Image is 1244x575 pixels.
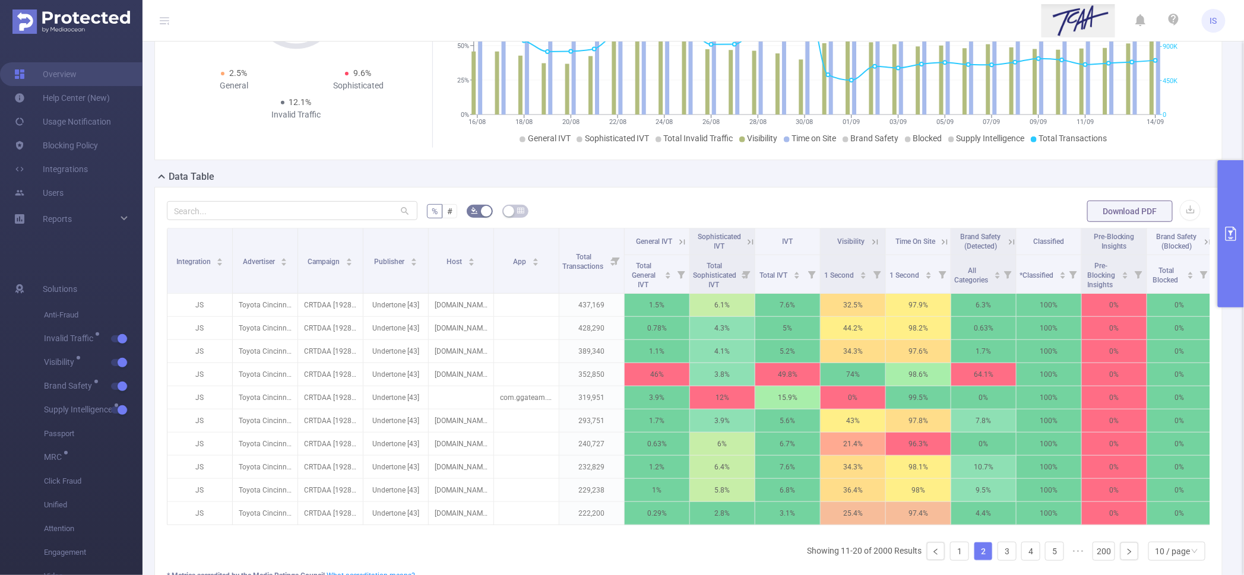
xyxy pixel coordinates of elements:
[585,134,650,143] span: Sophisticated IVT
[821,363,885,386] p: 74%
[1059,270,1066,277] div: Sort
[167,294,232,316] p: JS
[1077,118,1094,126] tspan: 11/09
[167,386,232,409] p: JS
[1059,274,1066,278] i: icon: caret-down
[233,502,297,525] p: Toyota Cincinnati [4291]
[755,479,820,501] p: 6.8%
[693,262,736,289] span: Total Sophisticated IVT
[886,363,951,386] p: 98.6%
[44,453,66,461] span: MRC
[167,363,232,386] p: JS
[167,340,232,363] p: JS
[14,86,110,110] a: Help Center (New)
[559,294,624,316] p: 437,169
[951,479,1016,501] p: 9.5%
[755,456,820,478] p: 7.6%
[298,456,363,478] p: CRTDAA [192860]
[457,42,469,50] tspan: 50%
[233,456,297,478] p: Toyota Cincinnati [4291]
[1147,409,1212,432] p: 0%
[951,433,1016,455] p: 0%
[234,109,359,121] div: Invalid Traffic
[43,214,72,224] span: Reports
[1188,270,1194,274] i: icon: caret-up
[1163,111,1167,119] tspan: 0
[363,386,428,409] p: Undertone [43]
[860,270,867,277] div: Sort
[217,261,223,265] i: icon: caret-down
[886,317,951,339] p: 98.2%
[533,261,539,265] i: icon: caret-down
[514,258,528,266] span: App
[690,456,755,478] p: 6.4%
[429,340,493,363] p: [DOMAIN_NAME]
[664,270,672,277] div: Sort
[755,386,820,409] p: 15.9%
[961,233,1001,250] span: Brand Safety (Detected)
[665,274,672,278] i: icon: caret-down
[749,118,767,126] tspan: 28/08
[410,256,417,260] i: icon: caret-up
[950,542,969,561] li: 1
[298,294,363,316] p: CRTDAA [192860]
[886,386,951,409] p: 99.5%
[625,386,689,409] p: 3.9%
[533,256,539,260] i: icon: caret-up
[755,433,820,455] p: 6.7%
[994,270,1001,274] i: icon: caret-up
[951,456,1016,478] p: 10.7%
[14,134,98,157] a: Blocking Policy
[298,317,363,339] p: CRTDAA [192860]
[298,386,363,409] p: CRTDAA [192860]
[468,256,475,263] div: Sort
[14,62,77,86] a: Overview
[217,256,223,260] i: icon: caret-up
[167,201,417,220] input: Search...
[1210,9,1217,33] span: IS
[1120,542,1139,561] li: Next Page
[167,456,232,478] p: JS
[1147,340,1212,363] p: 0%
[457,77,469,84] tspan: 25%
[562,253,605,271] span: Total Transactions
[447,258,464,266] span: Host
[1147,479,1212,501] p: 0%
[298,479,363,501] p: CRTDAA [192860]
[43,207,72,231] a: Reports
[1017,433,1081,455] p: 100%
[796,118,813,126] tspan: 30/08
[821,409,885,432] p: 43%
[243,258,277,266] span: Advertiser
[363,317,428,339] p: Undertone [43]
[233,340,297,363] p: Toyota Cincinnati [4291]
[1020,271,1055,279] span: *Classified
[471,207,478,214] i: icon: bg-colors
[1017,363,1081,386] p: 100%
[461,111,469,119] tspan: 0%
[821,294,885,316] p: 32.5%
[974,542,993,561] li: 2
[932,548,939,555] i: icon: left
[429,294,493,316] p: [DOMAIN_NAME]
[936,118,954,126] tspan: 05/09
[447,207,452,216] span: #
[298,363,363,386] p: CRTDAA [192860]
[794,274,800,278] i: icon: caret-down
[673,255,689,293] i: Filter menu
[783,237,793,246] span: IVT
[167,409,232,432] p: JS
[1082,317,1147,339] p: 0%
[1021,542,1040,561] li: 4
[516,118,533,126] tspan: 18/08
[517,207,524,214] i: icon: table
[1130,255,1147,293] i: Filter menu
[1082,479,1147,501] p: 0%
[494,386,559,409] p: com.ggateam.moviehd.ui
[233,294,297,316] p: Toyota Cincinnati [4291]
[886,340,951,363] p: 97.6%
[625,340,689,363] p: 1.1%
[167,479,232,501] p: JS
[1163,77,1178,85] tspan: 450K
[176,258,213,266] span: Integration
